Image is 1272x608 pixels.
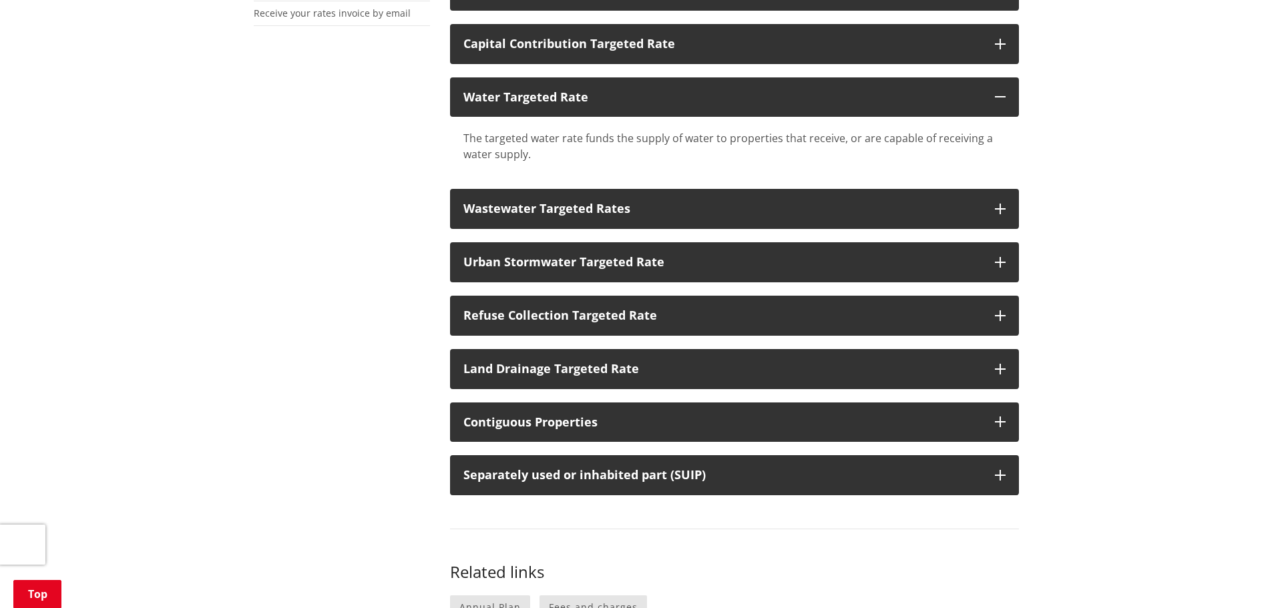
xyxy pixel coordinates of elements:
[450,455,1019,495] button: Separately used or inhabited part (SUIP)
[463,130,1006,162] div: The targeted water rate funds the supply of water to properties that receive, or are capable of r...
[450,402,1019,442] button: Contiguous Properties
[450,77,1019,117] button: Water Targeted Rate
[450,563,1019,582] h3: Related links
[463,362,982,376] div: Land Drainage Targeted Rate
[450,296,1019,336] button: Refuse Collection Targeted Rate
[463,309,982,322] div: Refuse Collection Targeted Rate
[450,189,1019,229] button: Wastewater Targeted Rates
[13,580,61,608] a: Top
[463,416,982,429] div: Contiguous Properties
[463,91,982,104] div: Water Targeted Rate
[450,24,1019,64] button: Capital Contribution Targeted Rate
[254,7,411,19] a: Receive your rates invoice by email
[450,349,1019,389] button: Land Drainage Targeted Rate
[463,202,982,216] div: Wastewater Targeted Rates
[463,469,982,482] p: Separately used or inhabited part (SUIP)
[463,256,982,269] div: Urban Stormwater Targeted Rate
[450,242,1019,282] button: Urban Stormwater Targeted Rate
[1211,552,1259,600] iframe: Messenger Launcher
[463,37,982,51] div: Capital Contribution Targeted Rate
